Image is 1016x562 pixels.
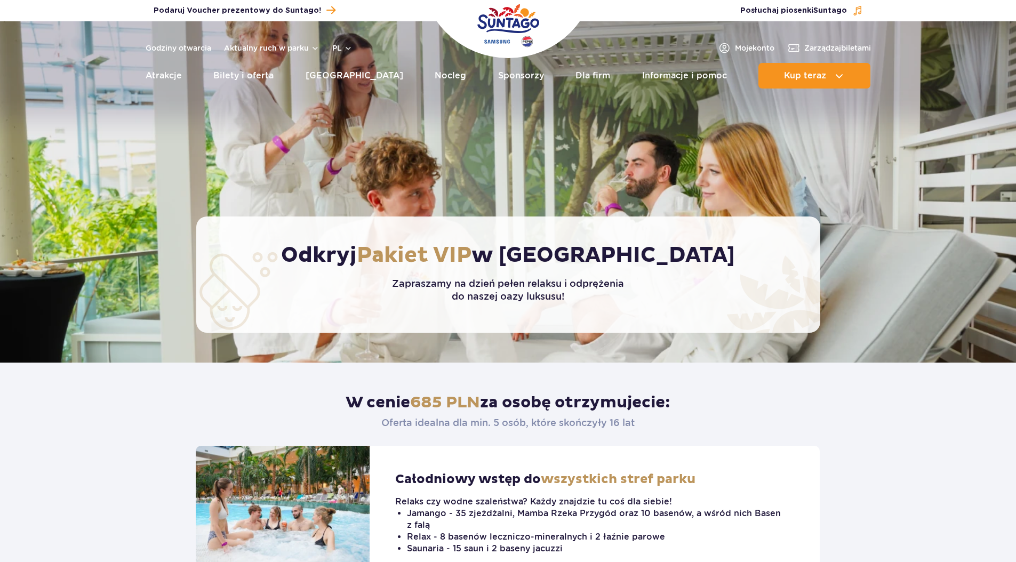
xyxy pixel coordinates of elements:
[346,392,670,413] h2: W cenie za osobę otrzymujecie:
[213,63,274,89] a: Bilety i oferta
[758,63,870,89] button: Kup teraz
[407,531,785,543] li: Relax - 8 basenów leczniczo-mineralnych i 2 łaźnie parowe
[154,5,321,16] span: Podaruj Voucher prezentowy do Suntago!
[381,417,635,429] p: Oferta idealna dla min. 5 osób, które skończyły 16 lat
[718,42,774,54] a: Mojekonto
[224,44,319,52] button: Aktualny ruch w parku
[575,63,610,89] a: Dla firm
[365,277,651,303] p: Zapraszamy na dzień pełen relaksu i odprężenia do naszej oazy luksusu!
[410,392,480,412] span: 685 PLN
[740,5,847,16] span: Posłuchaj piosenki
[154,3,335,18] a: Podaruj Voucher prezentowy do Suntago!
[407,543,785,555] li: Saunaria - 15 saun i 2 baseny jacuzzi
[642,63,727,89] a: Informacje i pomoc
[541,471,695,487] span: wszystkich stref parku
[784,71,826,81] span: Kup teraz
[146,63,182,89] a: Atrakcje
[146,43,211,53] a: Godziny otwarcia
[740,5,863,16] button: Posłuchaj piosenkiSuntago
[498,63,544,89] a: Sponsorzy
[735,43,774,53] span: Moje konto
[435,63,466,89] a: Nocleg
[395,496,785,508] p: Relaks czy wodne szaleństwa? Każdy znajdzie tu coś dla siebie!
[787,42,871,54] a: Zarządzajbiletami
[813,7,847,14] span: Suntago
[332,43,353,53] button: pl
[804,43,871,53] span: Zarządzaj biletami
[357,242,471,269] span: Pakiet VIP
[268,242,748,269] h1: Odkryj w [GEOGRAPHIC_DATA]
[395,471,695,487] h2: Całodniowy wstęp do
[306,63,403,89] a: [GEOGRAPHIC_DATA]
[407,508,785,531] li: Jamango - 35 zjeżdżalni, Mamba Rzeka Przygód oraz 10 basenów, a wśród nich Basen z falą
